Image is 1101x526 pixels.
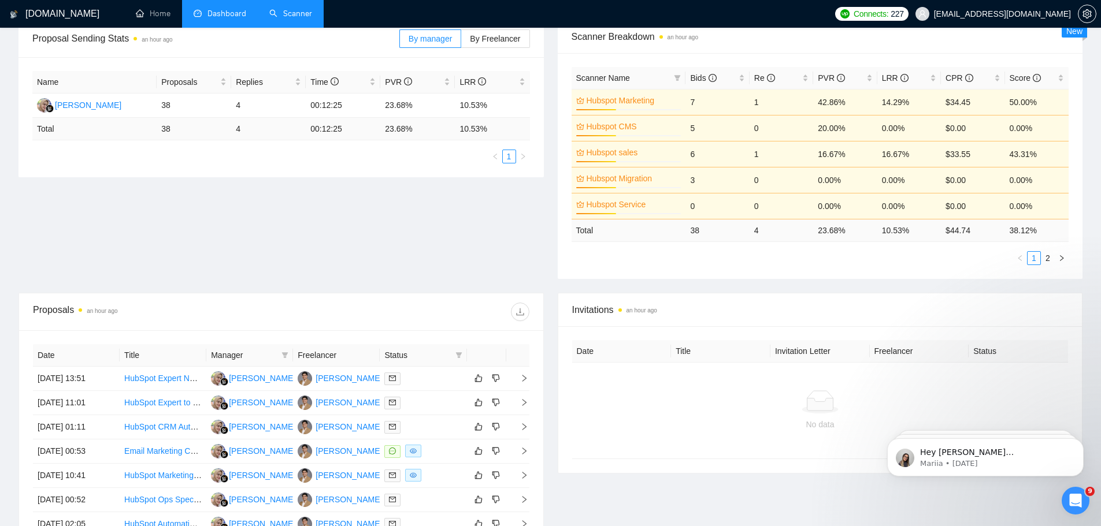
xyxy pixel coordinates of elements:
th: Title [671,340,770,363]
td: 10.53 % [877,219,941,241]
button: like [472,396,485,409]
button: download [511,303,529,321]
iframe: Intercom notifications message [870,414,1101,495]
span: Scanner Breakdown [572,29,1069,44]
td: $0.00 [941,115,1004,141]
th: Date [572,340,672,363]
td: 23.68 % [380,118,455,140]
time: an hour ago [87,308,117,314]
td: 0 [750,193,813,219]
span: Proposals [161,76,218,88]
button: dislike [489,468,503,482]
td: 0.00% [1005,193,1069,219]
img: YK [298,420,312,434]
div: [PERSON_NAME] [316,420,382,433]
a: HubSpot Ops Specialist for Revenue Operations [124,495,298,504]
td: 7 [685,89,749,115]
img: YK [298,493,312,507]
td: HubSpot Expert Needed for Marketing Automation Project [120,367,206,391]
td: 0.00% [877,193,941,219]
td: 0.00% [813,193,877,219]
div: [PERSON_NAME] [316,372,382,385]
th: Replies [231,71,306,94]
td: HubSpot CRM Automation & QBO Integration Specialist [120,415,206,439]
td: 4 [231,118,306,140]
td: HubSpot Expert to Build and Automate Marketing [120,391,206,415]
a: Email Marketing Content Creator for HubSpot Campaigns [124,446,331,456]
a: NN[PERSON_NAME] [211,494,295,503]
li: Next Page [1055,251,1069,265]
a: YK[PERSON_NAME] [298,470,382,479]
li: 1 [1027,251,1041,265]
button: like [472,420,485,434]
a: HubSpot CRM Automation & QBO Integration Specialist [124,422,324,431]
a: 2 [1041,252,1054,264]
span: By manager [409,34,452,43]
button: like [472,468,485,482]
span: Replies [236,76,292,88]
li: 1 [502,150,516,163]
img: YK [298,396,312,410]
img: gigradar-bm.png [220,402,228,410]
a: YK[PERSON_NAME] [298,446,382,455]
th: Title [120,344,206,367]
td: 0 [685,193,749,219]
span: like [474,471,483,480]
span: info-circle [767,74,775,82]
td: 10.53% [455,94,529,118]
time: an hour ago [668,34,698,40]
a: NN[PERSON_NAME] [211,373,295,382]
span: eye [410,447,417,454]
span: Invitations [572,303,1069,317]
td: HubSpot Ops Specialist for Revenue Operations [120,488,206,512]
span: like [474,422,483,431]
span: download [511,307,529,316]
span: filter [281,352,288,359]
th: Date [33,344,120,367]
span: Time [310,77,338,87]
span: mail [389,496,396,503]
span: Manager [211,349,277,361]
button: like [472,371,485,385]
span: Proposal Sending Stats [32,31,399,46]
td: [DATE] 11:01 [33,391,120,415]
td: 00:12:25 [306,94,380,118]
span: Scanner Name [576,73,630,83]
span: right [1058,255,1065,262]
span: CPR [946,73,973,83]
td: 0.00% [877,115,941,141]
div: [PERSON_NAME] [229,372,295,385]
a: setting [1078,9,1096,18]
a: homeHome [136,9,170,18]
a: NN[PERSON_NAME] [211,446,295,455]
span: Connects: [854,8,888,20]
a: Hubspot Marketing [587,94,679,107]
td: 4 [231,94,306,118]
img: NN [37,98,51,113]
span: like [474,374,483,383]
img: NN [211,444,225,458]
td: $ 44.74 [941,219,1004,241]
td: [DATE] 01:11 [33,415,120,439]
p: Message from Mariia, sent 3w ago [50,44,199,55]
span: mail [389,472,396,479]
img: NN [211,371,225,386]
td: $0.00 [941,167,1004,193]
td: 38 [685,219,749,241]
button: dislike [489,493,503,506]
div: [PERSON_NAME] [316,469,382,482]
td: 38 [157,94,231,118]
img: gigradar-bm.png [46,105,54,113]
a: Hubspot Migration [587,172,679,185]
td: 20.00% [813,115,877,141]
td: Total [572,219,686,241]
span: New [1066,27,1083,36]
span: info-circle [404,77,412,85]
img: gigradar-bm.png [220,426,228,434]
img: YK [298,444,312,458]
td: 1 [750,141,813,167]
span: like [474,446,483,456]
span: PVR [385,77,412,87]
